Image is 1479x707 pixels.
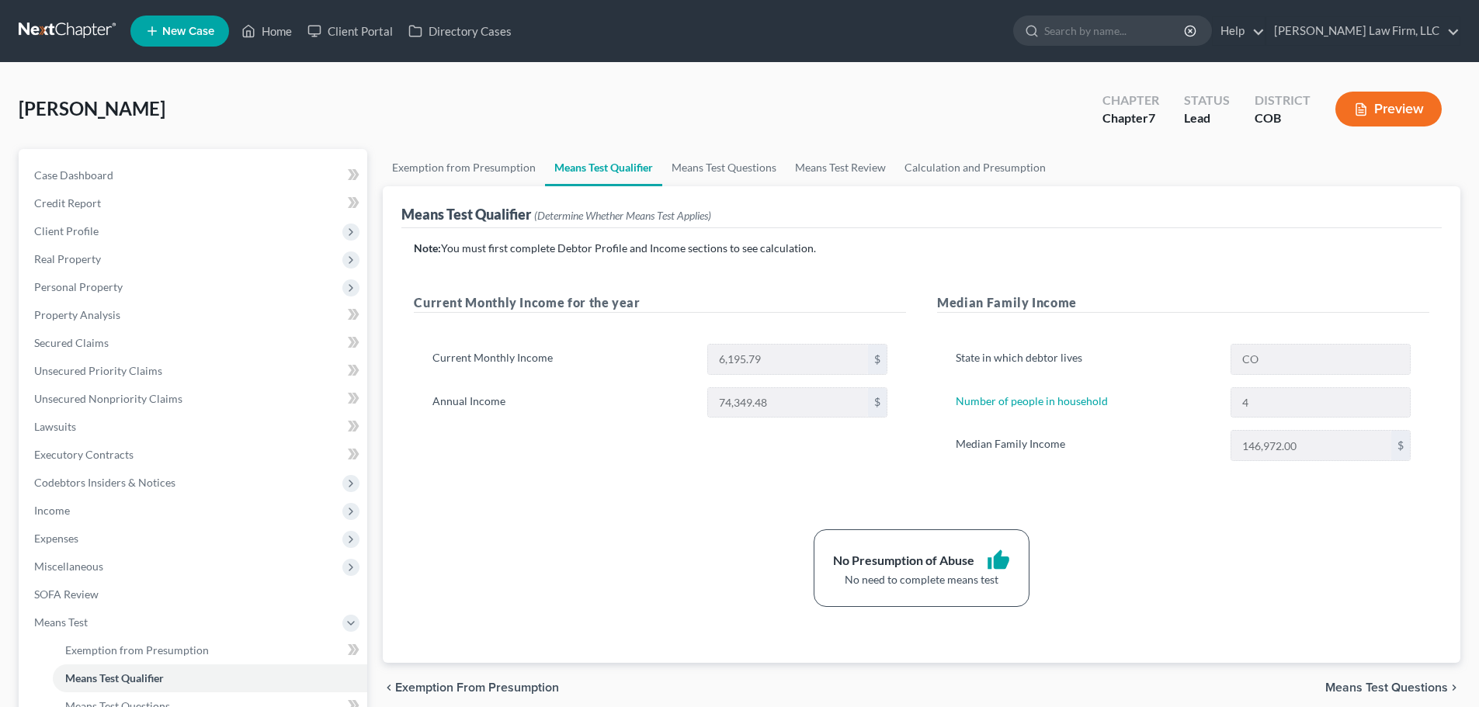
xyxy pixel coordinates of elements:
[162,26,214,37] span: New Case
[786,149,895,186] a: Means Test Review
[1231,388,1410,418] input: --
[34,560,103,573] span: Miscellaneous
[1325,681,1448,694] span: Means Test Questions
[34,448,134,461] span: Executory Contracts
[34,420,76,433] span: Lawsuits
[833,572,1010,587] div: No need to complete means test
[1391,431,1410,460] div: $
[868,388,887,418] div: $
[22,441,367,469] a: Executory Contracts
[1102,92,1159,109] div: Chapter
[1184,92,1230,109] div: Status
[22,385,367,413] a: Unsecured Nonpriority Claims
[34,587,99,601] span: SOFA Review
[948,344,1222,375] label: State in which debtor lives
[833,552,974,570] div: No Presumption of Abuse
[22,189,367,217] a: Credit Report
[956,394,1108,407] a: Number of people in household
[395,681,559,694] span: Exemption from Presumption
[65,671,164,684] span: Means Test Qualifier
[22,581,367,608] a: SOFA Review
[34,308,120,321] span: Property Analysis
[34,532,78,545] span: Expenses
[534,209,711,222] span: (Determine Whether Means Test Applies)
[1148,110,1155,125] span: 7
[708,388,868,418] input: 0.00
[425,344,699,375] label: Current Monthly Income
[34,224,99,237] span: Client Profile
[19,97,165,120] span: [PERSON_NAME]
[34,615,88,629] span: Means Test
[414,241,1429,256] p: You must first complete Debtor Profile and Income sections to see calculation.
[895,149,1055,186] a: Calculation and Presumption
[22,301,367,329] a: Property Analysis
[34,504,70,517] span: Income
[34,196,101,210] span: Credit Report
[383,681,395,694] i: chevron_left
[34,336,109,349] span: Secured Claims
[708,345,868,374] input: 0.00
[65,643,209,657] span: Exemption from Presumption
[1335,92,1442,126] button: Preview
[948,430,1222,461] label: Median Family Income
[545,149,662,186] a: Means Test Qualifier
[34,364,162,377] span: Unsecured Priority Claims
[414,293,906,313] h5: Current Monthly Income for the year
[987,549,1010,572] i: thumb_up
[414,241,441,255] strong: Note:
[1213,17,1265,45] a: Help
[1266,17,1460,45] a: [PERSON_NAME] Law Firm, LLC
[383,149,545,186] a: Exemption from Presumption
[401,205,711,224] div: Means Test Qualifier
[868,345,887,374] div: $
[1044,16,1186,45] input: Search by name...
[22,161,367,189] a: Case Dashboard
[34,252,101,265] span: Real Property
[1255,109,1311,127] div: COB
[34,392,182,405] span: Unsecured Nonpriority Claims
[34,168,113,182] span: Case Dashboard
[1184,109,1230,127] div: Lead
[937,293,1429,313] h5: Median Family Income
[1426,654,1463,691] iframe: Intercom live chat
[34,280,123,293] span: Personal Property
[53,636,367,664] a: Exemption from Presumption
[1325,681,1460,694] button: Means Test Questions chevron_right
[22,413,367,441] a: Lawsuits
[34,476,175,489] span: Codebtors Insiders & Notices
[401,17,519,45] a: Directory Cases
[1231,345,1410,374] input: State
[22,357,367,385] a: Unsecured Priority Claims
[1255,92,1311,109] div: District
[53,664,367,692] a: Means Test Qualifier
[383,681,559,694] button: chevron_left Exemption from Presumption
[1102,109,1159,127] div: Chapter
[1231,431,1391,460] input: 0.00
[425,387,699,418] label: Annual Income
[662,149,786,186] a: Means Test Questions
[300,17,401,45] a: Client Portal
[22,329,367,357] a: Secured Claims
[234,17,300,45] a: Home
